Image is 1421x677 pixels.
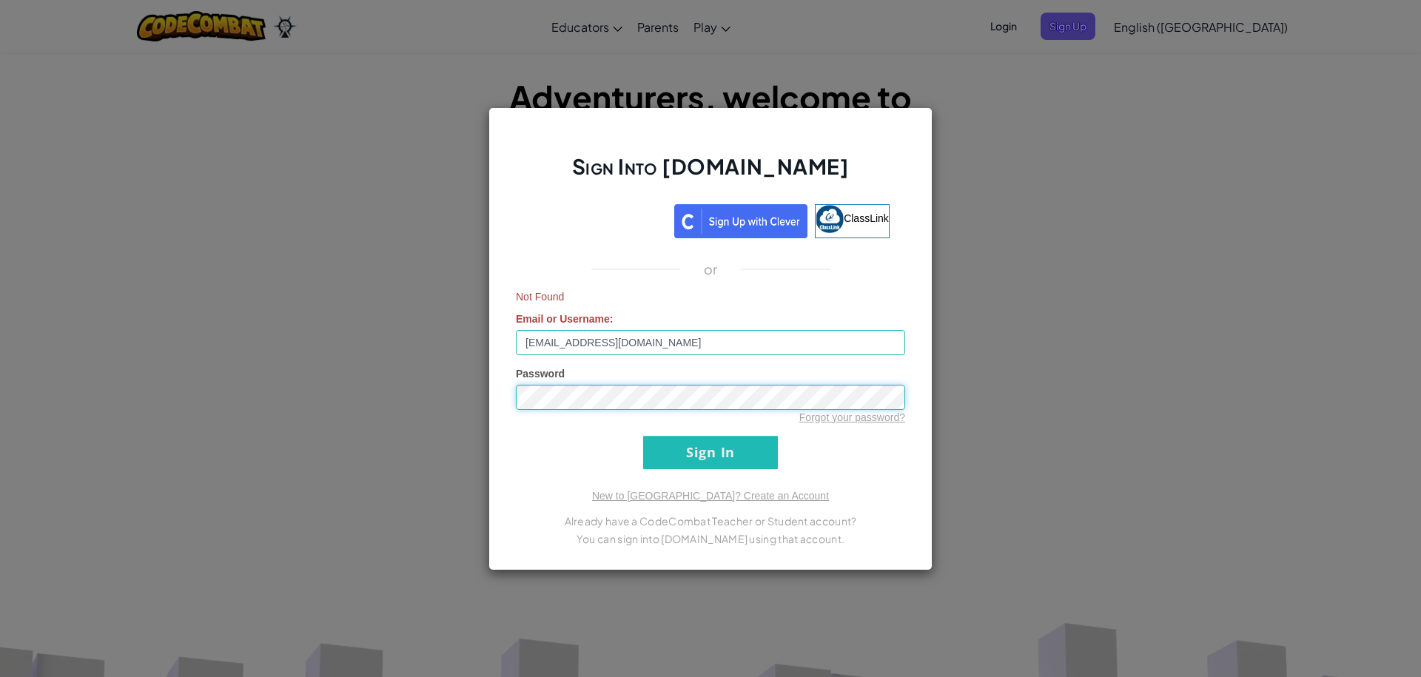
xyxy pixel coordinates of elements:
label: : [516,311,614,326]
span: Not Found [516,289,905,304]
iframe: Sign in with Google Button [524,203,674,235]
span: Email or Username [516,313,610,325]
p: Already have a CodeCombat Teacher or Student account? [516,512,905,530]
a: Forgot your password? [799,411,905,423]
span: ClassLink [844,212,889,223]
p: You can sign into [DOMAIN_NAME] using that account. [516,530,905,548]
img: clever_sso_button@2x.png [674,204,807,238]
p: or [704,260,718,278]
h2: Sign Into [DOMAIN_NAME] [516,152,905,195]
a: New to [GEOGRAPHIC_DATA]? Create an Account [592,490,829,502]
span: Password [516,368,565,380]
img: classlink-logo-small.png [816,205,844,233]
input: Sign In [643,436,778,469]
